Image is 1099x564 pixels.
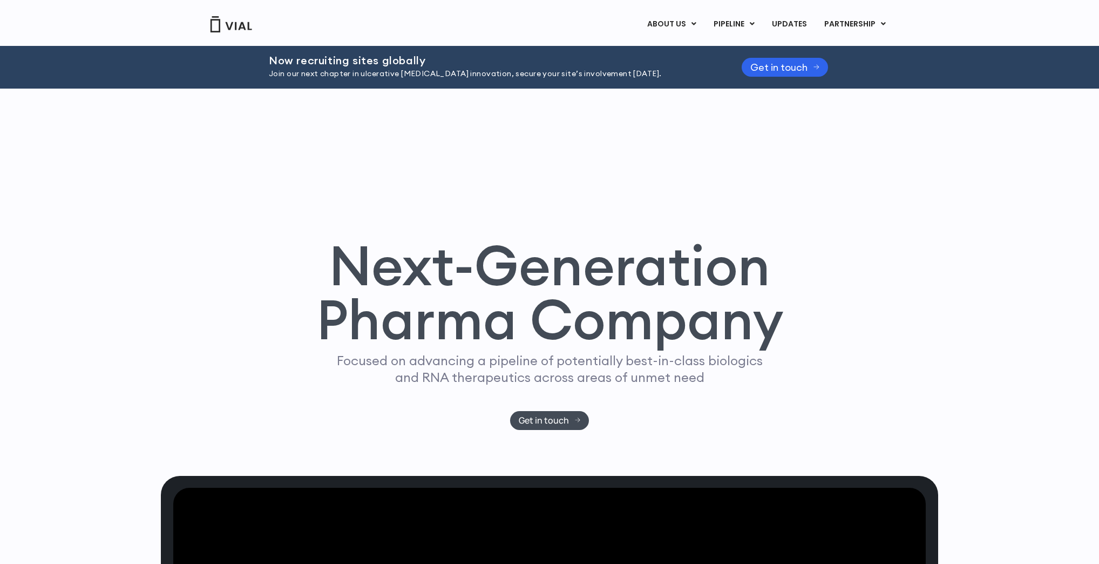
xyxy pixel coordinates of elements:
a: Get in touch [510,411,589,430]
a: ABOUT USMenu Toggle [639,15,704,33]
h2: Now recruiting sites globally [269,55,715,66]
a: PIPELINEMenu Toggle [705,15,763,33]
p: Focused on advancing a pipeline of potentially best-in-class biologics and RNA therapeutics acros... [332,352,767,386]
a: Get in touch [742,58,828,77]
span: Get in touch [519,417,569,425]
h1: Next-Generation Pharma Company [316,238,783,347]
span: Get in touch [750,63,808,71]
a: PARTNERSHIPMenu Toggle [816,15,894,33]
img: Vial Logo [209,16,253,32]
p: Join our next chapter in ulcerative [MEDICAL_DATA] innovation, secure your site’s involvement [DA... [269,68,715,80]
a: UPDATES [763,15,815,33]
